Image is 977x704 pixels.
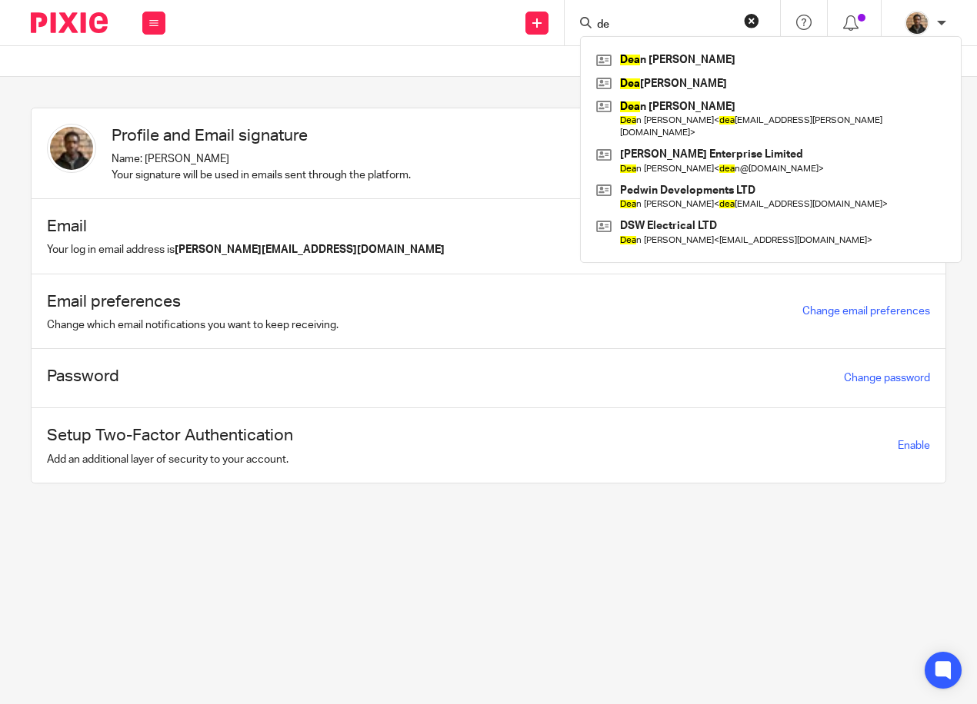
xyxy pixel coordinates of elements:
button: Clear [744,13,759,28]
span: Enable [898,440,930,451]
h1: Profile and Email signature [112,124,411,148]
h1: Password [47,364,119,388]
img: WhatsApp%20Image%202025-04-23%20.jpg [905,11,929,35]
img: WhatsApp%20Image%202025-04-23%20.jpg [47,124,96,173]
p: Change which email notifications you want to keep receiving. [47,317,338,333]
h1: Setup Two-Factor Authentication [47,423,293,447]
h1: Email preferences [47,290,338,314]
a: Change password [844,373,930,384]
h1: Email [47,214,445,238]
p: Name: [PERSON_NAME] Your signature will be used in emails sent through the platform. [112,151,411,183]
input: Search [595,18,734,32]
img: Pixie [31,12,108,33]
b: [PERSON_NAME][EMAIL_ADDRESS][DOMAIN_NAME] [175,244,445,255]
p: Your log in email address is [47,242,445,257]
a: Change email preferences [802,306,930,317]
p: Add an additional layer of security to your account. [47,452,293,467]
